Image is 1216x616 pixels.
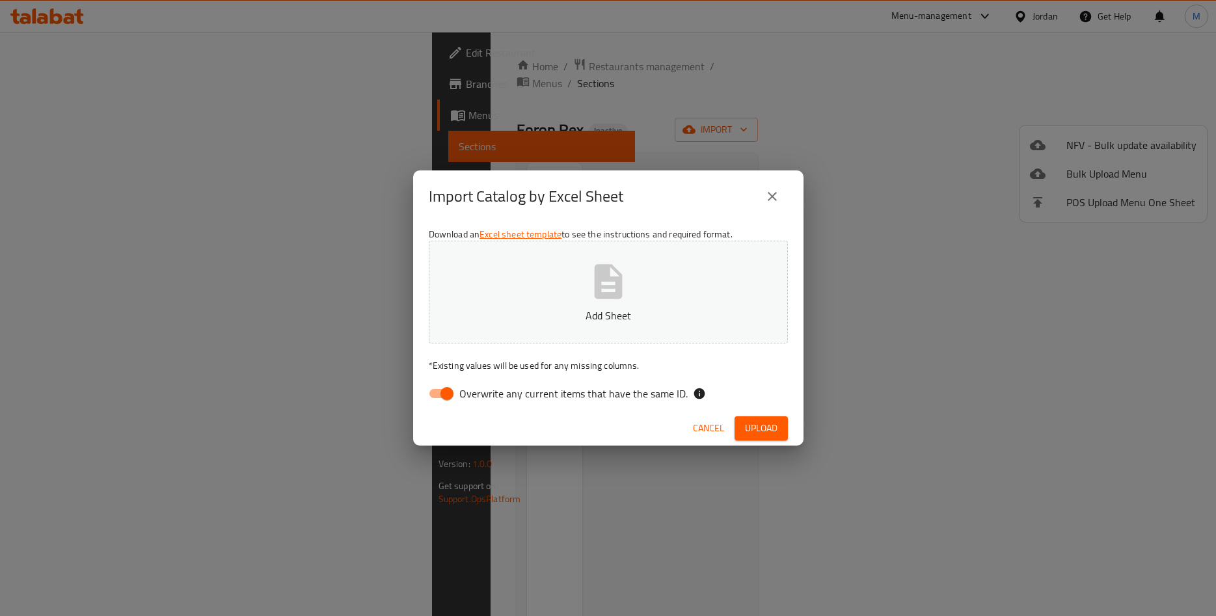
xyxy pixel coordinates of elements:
[688,416,729,440] button: Cancel
[429,359,788,372] p: Existing values will be used for any missing columns.
[693,387,706,400] svg: If the overwrite option isn't selected, then the items that match an existing ID will be ignored ...
[480,226,561,243] a: Excel sheet template
[735,416,788,440] button: Upload
[413,222,804,411] div: Download an to see the instructions and required format.
[757,181,788,212] button: close
[693,420,724,436] span: Cancel
[745,420,777,436] span: Upload
[429,186,623,207] h2: Import Catalog by Excel Sheet
[449,308,768,323] p: Add Sheet
[429,241,788,343] button: Add Sheet
[459,386,688,401] span: Overwrite any current items that have the same ID.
